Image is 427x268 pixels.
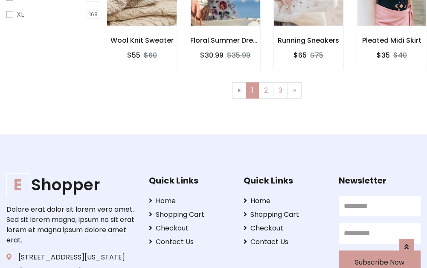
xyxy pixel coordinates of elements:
[244,175,325,186] h5: Quick Links
[339,175,421,186] h5: Newsletter
[377,51,390,59] h6: $35
[246,82,259,99] a: 1
[127,51,140,59] h6: $55
[244,223,325,233] a: Checkout
[149,223,231,233] a: Checkout
[393,50,407,60] del: $40
[17,9,24,20] label: XL
[274,36,343,44] h6: Running Sneakers
[310,50,323,60] del: $75
[244,210,325,220] a: Shopping Cart
[6,175,136,194] h1: Shopper
[149,196,231,206] a: Home
[6,175,136,194] a: EShopper
[107,36,177,44] h6: Wool Knit Sweater
[357,36,427,44] h6: Pleated Midi Skirt
[6,252,136,262] p: [STREET_ADDRESS][US_STATE]
[144,50,157,60] del: $60
[244,237,325,247] a: Contact Us
[113,82,421,99] nav: Page navigation
[149,210,231,220] a: Shopping Cart
[244,196,325,206] a: Home
[87,10,101,19] span: 168
[227,50,250,60] del: $35.99
[293,85,296,95] span: »
[149,175,231,186] h5: Quick Links
[273,82,288,99] a: 3
[200,51,224,59] h6: $30.99
[149,237,231,247] a: Contact Us
[293,51,307,59] h6: $65
[6,173,29,196] span: E
[190,36,260,44] h6: Floral Summer Dress
[288,82,302,99] a: Next
[259,82,273,99] a: 2
[6,204,136,245] p: Dolore erat dolor sit lorem vero amet. Sed sit lorem magna, ipsum no sit erat lorem et magna ipsu...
